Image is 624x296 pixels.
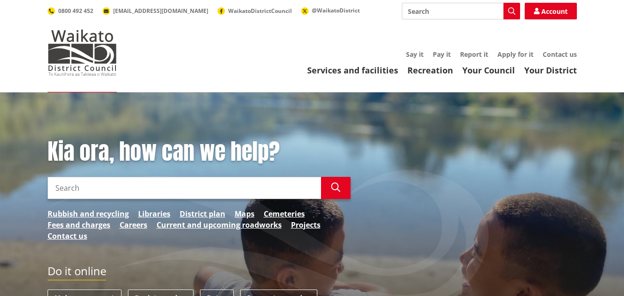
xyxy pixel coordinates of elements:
[406,50,424,59] a: Say it
[48,219,110,230] a: Fees and charges
[48,139,351,165] h1: Kia ora, how can we help?
[48,7,93,15] a: 0800 492 452
[264,208,305,219] a: Cemeteries
[312,6,360,14] span: @WaikatoDistrict
[543,50,577,59] a: Contact us
[48,208,129,219] a: Rubbish and recycling
[113,7,208,15] span: [EMAIL_ADDRESS][DOMAIN_NAME]
[402,3,520,19] input: Search input
[58,7,93,15] span: 0800 492 452
[235,208,254,219] a: Maps
[524,65,577,76] a: Your District
[157,219,282,230] a: Current and upcoming roadworks
[291,219,321,230] a: Projects
[497,50,533,59] a: Apply for it
[48,230,87,242] a: Contact us
[460,50,488,59] a: Report it
[307,65,398,76] a: Services and facilities
[138,208,170,219] a: Libraries
[218,7,292,15] a: WaikatoDistrictCouncil
[180,208,225,219] a: District plan
[301,6,360,14] a: @WaikatoDistrict
[48,30,117,76] img: Waikato District Council - Te Kaunihera aa Takiwaa o Waikato
[433,50,451,59] a: Pay it
[462,65,515,76] a: Your Council
[120,219,147,230] a: Careers
[48,265,106,281] h2: Do it online
[48,177,321,199] input: Search input
[525,3,577,19] a: Account
[407,65,453,76] a: Recreation
[228,7,292,15] span: WaikatoDistrictCouncil
[103,7,208,15] a: [EMAIL_ADDRESS][DOMAIN_NAME]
